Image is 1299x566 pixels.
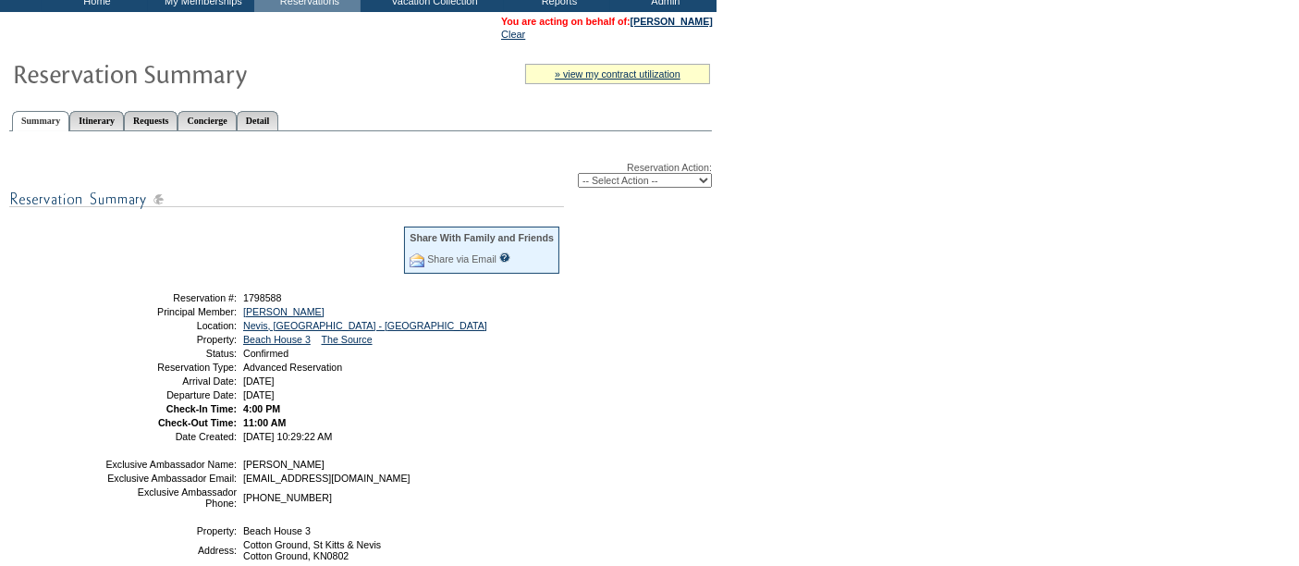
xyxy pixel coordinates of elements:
[243,431,332,442] span: [DATE] 10:29:22 AM
[178,111,236,130] a: Concierge
[631,16,713,27] a: [PERSON_NAME]
[243,306,325,317] a: [PERSON_NAME]
[243,539,381,561] span: Cotton Ground, St Kitts & Nevis Cotton Ground, KN0802
[104,334,237,345] td: Property:
[243,417,286,428] span: 11:00 AM
[243,320,487,331] a: Nevis, [GEOGRAPHIC_DATA] - [GEOGRAPHIC_DATA]
[9,188,564,211] img: subTtlResSummary.gif
[555,68,680,80] a: » view my contract utilization
[104,375,237,387] td: Arrival Date:
[243,292,282,303] span: 1798588
[104,348,237,359] td: Status:
[243,334,311,345] a: Beach House 3
[104,486,237,509] td: Exclusive Ambassador Phone:
[237,111,279,130] a: Detail
[104,539,237,561] td: Address:
[12,111,69,131] a: Summary
[243,348,288,359] span: Confirmed
[243,389,275,400] span: [DATE]
[12,55,382,92] img: Reservaton Summary
[243,459,325,470] span: [PERSON_NAME]
[410,232,554,243] div: Share With Family and Friends
[104,459,237,470] td: Exclusive Ambassador Name:
[243,473,411,484] span: [EMAIL_ADDRESS][DOMAIN_NAME]
[104,473,237,484] td: Exclusive Ambassador Email:
[322,334,373,345] a: The Source
[9,162,712,188] div: Reservation Action:
[104,362,237,373] td: Reservation Type:
[243,403,280,414] span: 4:00 PM
[69,111,124,130] a: Itinerary
[104,389,237,400] td: Departure Date:
[104,292,237,303] td: Reservation #:
[158,417,237,428] strong: Check-Out Time:
[124,111,178,130] a: Requests
[166,403,237,414] strong: Check-In Time:
[499,252,510,263] input: What is this?
[104,431,237,442] td: Date Created:
[501,16,713,27] span: You are acting on behalf of:
[501,29,525,40] a: Clear
[104,320,237,331] td: Location:
[243,362,342,373] span: Advanced Reservation
[427,253,496,265] a: Share via Email
[243,375,275,387] span: [DATE]
[243,492,332,503] span: [PHONE_NUMBER]
[104,525,237,536] td: Property:
[243,525,311,536] span: Beach House 3
[104,306,237,317] td: Principal Member:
